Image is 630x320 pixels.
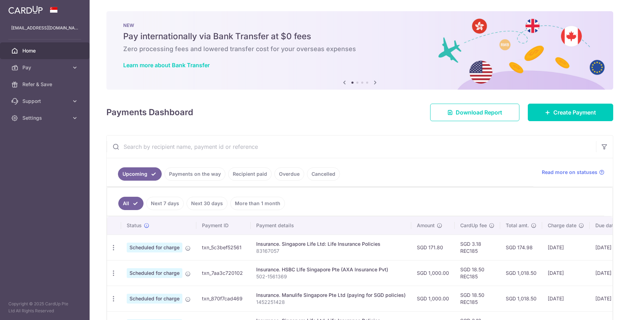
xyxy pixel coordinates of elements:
[123,62,210,69] a: Learn more about Bank Transfer
[127,243,182,252] span: Scheduled for charge
[256,299,406,306] p: 1452251428
[500,235,542,260] td: SGD 174.98
[196,216,251,235] th: Payment ID
[123,22,596,28] p: NEW
[553,108,596,117] span: Create Payment
[542,260,590,286] td: [DATE]
[22,64,69,71] span: Pay
[411,260,455,286] td: SGD 1,000.00
[256,241,406,248] div: Insurance. Singapore Life Ltd: Life Insurance Policies
[22,114,69,121] span: Settings
[8,6,43,14] img: CardUp
[500,260,542,286] td: SGD 1,018.50
[106,106,193,119] h4: Payments Dashboard
[127,222,142,229] span: Status
[146,197,184,210] a: Next 7 days
[228,167,272,181] a: Recipient paid
[500,286,542,311] td: SGD 1,018.50
[548,222,576,229] span: Charge date
[456,108,502,117] span: Download Report
[455,260,500,286] td: SGD 18.50 REC185
[230,197,285,210] a: More than 1 month
[11,25,78,32] p: [EMAIL_ADDRESS][DOMAIN_NAME]
[107,135,596,158] input: Search by recipient name, payment id or reference
[118,167,162,181] a: Upcoming
[196,235,251,260] td: txn_5c3bef52561
[542,169,604,176] a: Read more on statuses
[106,11,613,90] img: Bank transfer banner
[196,286,251,311] td: txn_870f7cad469
[542,286,590,311] td: [DATE]
[118,197,143,210] a: All
[506,222,529,229] span: Total amt.
[127,294,182,304] span: Scheduled for charge
[274,167,304,181] a: Overdue
[590,235,630,260] td: [DATE]
[455,286,500,311] td: SGD 18.50 REC185
[417,222,435,229] span: Amount
[251,216,411,235] th: Payment details
[455,235,500,260] td: SGD 3.18 REC185
[460,222,487,229] span: CardUp fee
[411,286,455,311] td: SGD 1,000.00
[256,266,406,273] div: Insurance. HSBC LIfe Singapore Pte (AXA Insurance Pvt)
[164,167,225,181] a: Payments on the way
[196,260,251,286] td: txn_7aa3c720102
[590,260,630,286] td: [DATE]
[542,169,597,176] span: Read more on statuses
[127,268,182,278] span: Scheduled for charge
[595,222,616,229] span: Due date
[528,104,613,121] a: Create Payment
[187,197,227,210] a: Next 30 days
[590,286,630,311] td: [DATE]
[256,248,406,255] p: 83167057
[123,31,596,42] h5: Pay internationally via Bank Transfer at $0 fees
[430,104,519,121] a: Download Report
[307,167,340,181] a: Cancelled
[256,273,406,280] p: 502-1561369
[22,81,69,88] span: Refer & Save
[411,235,455,260] td: SGD 171.80
[542,235,590,260] td: [DATE]
[256,292,406,299] div: Insurance. Manulife Singapore Pte Ltd (paying for SGD policies)
[22,47,69,54] span: Home
[123,45,596,53] h6: Zero processing fees and lowered transfer cost for your overseas expenses
[22,98,69,105] span: Support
